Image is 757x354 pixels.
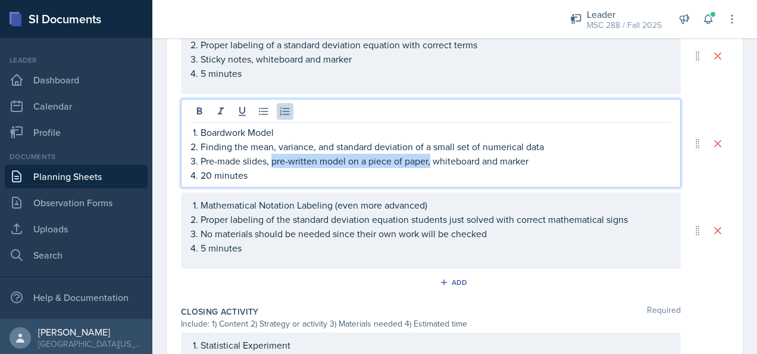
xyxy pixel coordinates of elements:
[38,338,143,350] div: [GEOGRAPHIC_DATA][US_STATE] in [GEOGRAPHIC_DATA]
[5,243,148,267] a: Search
[181,306,259,318] label: Closing Activity
[201,338,671,352] p: Statistical Experiment
[587,19,662,32] div: MSC 288 / Fall 2025
[5,164,148,188] a: Planning Sheets
[436,274,474,291] button: Add
[201,198,671,212] p: Mathematical Notation Labeling (even more advanced)
[201,212,671,226] p: Proper labeling of the standard deviation equation students just solved with correct mathematical...
[647,306,681,318] span: Required
[201,38,671,52] p: Proper labeling of a standard deviation equation with correct terms
[5,55,148,66] div: Leader
[5,191,148,215] a: Observation Forms
[5,68,148,92] a: Dashboard
[201,66,671,80] p: 5 minutes
[201,154,671,168] p: Pre-made slides, pre-written model on a piece of paper, whiteboard and marker
[201,241,671,255] p: 5 minutes
[5,120,148,144] a: Profile
[5,151,148,162] div: Documents
[5,285,148,309] div: Help & Documentation
[201,168,671,182] p: 20 minutes
[38,326,143,338] div: [PERSON_NAME]
[201,52,671,66] p: Sticky notes, whiteboard and marker
[181,318,681,330] div: Include: 1) Content 2) Strategy or activity 3) Materials needed 4) Estimated time
[5,217,148,241] a: Uploads
[201,226,671,241] p: No materials should be needed since their own work will be checked
[442,278,468,287] div: Add
[201,125,671,139] p: Boardwork Model
[587,7,662,21] div: Leader
[201,139,671,154] p: Finding the mean, variance, and standard deviation of a small set of numerical data
[5,94,148,118] a: Calendar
